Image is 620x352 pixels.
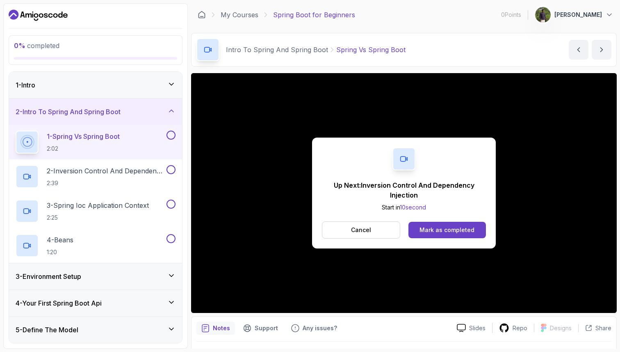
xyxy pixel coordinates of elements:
button: 5-Define The Model [9,317,182,343]
a: Slides [450,324,492,332]
p: 2:25 [47,214,149,222]
span: 10 second [400,204,426,211]
button: 2-Intro To Spring And Spring Boot [9,99,182,125]
a: Dashboard [198,11,206,19]
p: [PERSON_NAME] [554,11,602,19]
h3: 4 - Your First Spring Boot Api [16,298,102,308]
button: 3-Environment Setup [9,263,182,290]
span: 0 % [14,41,25,50]
h3: 5 - Define The Model [16,325,78,335]
p: Spring Vs Spring Boot [336,45,406,55]
button: 4-Your First Spring Boot Api [9,290,182,316]
a: My Courses [221,10,258,20]
button: Share [578,324,611,332]
h3: 2 - Intro To Spring And Spring Boot [16,107,121,117]
p: 2 - Inversion Control And Dependency Injection [47,166,165,176]
img: user profile image [535,7,551,23]
p: 0 Points [501,11,521,19]
button: Support button [238,322,283,335]
p: 3 - Spring Ioc Application Context [47,200,149,210]
div: Mark as completed [419,226,474,234]
button: notes button [196,322,235,335]
button: 2-Inversion Control And Dependency Injection2:39 [16,165,176,188]
iframe: 1 - Spring vs Spring Boot [191,73,617,313]
button: next content [592,40,611,60]
h3: 3 - Environment Setup [16,271,81,281]
button: 3-Spring Ioc Application Context2:25 [16,200,176,223]
p: Start in [322,203,486,212]
p: Slides [469,324,486,332]
p: 2:02 [47,145,120,153]
p: Spring Boot for Beginners [273,10,355,20]
span: completed [14,41,59,50]
p: Any issues? [303,324,337,332]
button: 1-Intro [9,72,182,98]
p: 1:20 [47,248,73,256]
button: 4-Beans1:20 [16,234,176,257]
p: Support [255,324,278,332]
button: user profile image[PERSON_NAME] [535,7,613,23]
p: Share [595,324,611,332]
p: Cancel [351,226,371,234]
p: 4 - Beans [47,235,73,245]
button: Cancel [322,221,400,239]
p: Notes [213,324,230,332]
button: 1-Spring Vs Spring Boot2:02 [16,131,176,154]
p: Up Next: Inversion Control And Dependency Injection [322,180,486,200]
p: Repo [513,324,527,332]
a: Dashboard [9,9,68,22]
p: Designs [550,324,572,332]
button: previous content [569,40,588,60]
a: Repo [492,323,534,333]
p: Intro To Spring And Spring Boot [226,45,328,55]
button: Mark as completed [408,222,486,238]
h3: 1 - Intro [16,80,35,90]
p: 1 - Spring Vs Spring Boot [47,131,120,141]
p: 2:39 [47,179,165,187]
button: Feedback button [286,322,342,335]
